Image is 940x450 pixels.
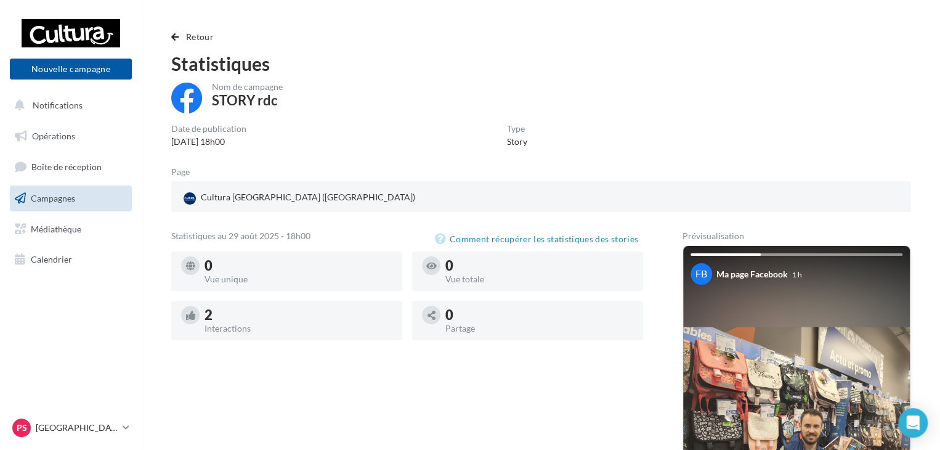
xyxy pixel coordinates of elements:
div: 0 [445,308,633,322]
div: Cultura [GEOGRAPHIC_DATA] ([GEOGRAPHIC_DATA]) [181,189,418,207]
button: Notifications [7,92,129,118]
div: Statistiques [171,54,910,73]
div: FB [691,263,712,285]
div: Prévisualisation [683,232,910,240]
div: Page [171,168,200,176]
button: Retour [171,30,219,44]
div: Vue unique [205,275,392,284]
div: Date de publication [171,125,246,133]
div: STORY rdc [212,94,278,107]
div: 0 [445,259,633,272]
span: Campagnes [31,193,75,203]
div: Vue totale [445,275,633,284]
div: Type [507,125,527,133]
a: Ps [GEOGRAPHIC_DATA] [10,416,132,440]
p: [GEOGRAPHIC_DATA] [36,422,118,434]
a: Campagnes [7,186,134,211]
a: Calendrier [7,247,134,272]
div: Interactions [205,324,392,333]
div: Nom de campagne [212,83,283,91]
span: Retour [186,31,214,42]
button: Nouvelle campagne [10,59,132,80]
div: Open Intercom Messenger [898,408,928,438]
span: Opérations [32,131,75,141]
span: Ps [17,422,27,434]
div: [DATE] 18h00 [171,136,246,148]
div: Partage [445,324,633,333]
div: 2 [205,308,392,322]
div: 1 h [792,269,802,280]
a: Boîte de réception [7,153,134,180]
span: Notifications [33,100,83,110]
div: Statistiques au 29 août 2025 - 18h00 [171,232,435,247]
div: 0 [205,259,392,272]
a: Médiathèque [7,216,134,242]
div: Story [507,136,527,148]
span: Calendrier [31,254,72,264]
button: Comment récupérer les statistiques des stories [435,232,643,247]
a: Cultura [GEOGRAPHIC_DATA] ([GEOGRAPHIC_DATA]) [181,189,421,207]
span: Médiathèque [31,223,81,234]
span: Boîte de réception [31,162,102,172]
a: Opérations [7,123,134,149]
div: Ma page Facebook [716,268,788,280]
